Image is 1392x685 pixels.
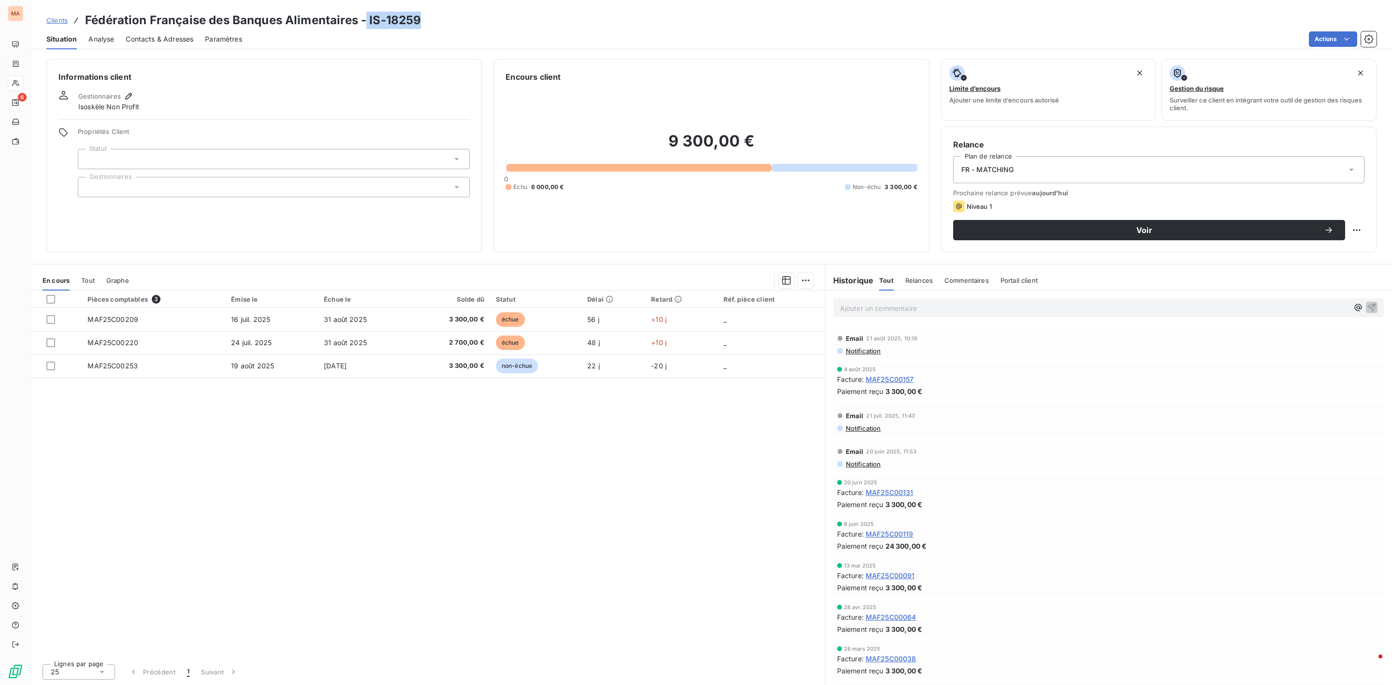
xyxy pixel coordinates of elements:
span: Paiement reçu [837,583,884,593]
span: échue [496,312,525,327]
span: -20 j [651,362,667,370]
span: Paiement reçu [837,499,884,510]
span: Facture : [837,570,864,581]
span: MAF25C00220 [87,338,138,347]
button: Précédent [123,662,181,682]
span: 19 août 2025 [231,362,274,370]
span: 21 août 2025, 10:16 [866,335,917,341]
span: Contacts & Adresses [126,34,193,44]
span: Notification [845,424,881,432]
span: 20 juin 2025 [844,480,878,485]
div: MA [8,6,23,21]
span: Analyse [88,34,114,44]
span: 13 mai 2025 [844,563,876,568]
span: Niveau 1 [967,203,992,210]
a: Clients [46,15,68,25]
div: Échue le [324,295,405,303]
span: 31 août 2025 [324,338,367,347]
span: Facture : [837,529,864,539]
button: 1 [181,662,195,682]
span: Échu [513,183,527,191]
button: Limite d’encoursAjouter une limite d’encours autorisé [941,59,1156,121]
span: Gestion du risque [1170,85,1224,92]
span: Paiement reçu [837,541,884,551]
span: Facture : [837,487,864,497]
span: MAF25C00253 [87,362,138,370]
button: Gestion du risqueSurveiller ce client en intégrant votre outil de gestion des risques client. [1161,59,1377,121]
span: Notification [845,460,881,468]
span: FR - MATCHING [961,165,1014,175]
span: Facture : [837,374,864,384]
span: _ [724,315,726,323]
span: MAF25C00038 [866,654,916,664]
span: 24 300,00 € [885,541,927,551]
span: 22 j [587,362,600,370]
div: Réf. pièce client [724,295,819,303]
span: Email [846,335,864,342]
span: En cours [43,277,70,284]
h6: Historique [826,275,874,286]
span: +10 j [651,315,667,323]
span: Non-échu [853,183,881,191]
input: Ajouter une valeur [86,155,94,163]
span: 16 juil. 2025 [231,315,270,323]
span: 6 juin 2025 [844,521,874,527]
span: échue [496,335,525,350]
span: MAF25C00064 [866,612,916,622]
span: Limite d’encours [949,85,1000,92]
span: Situation [46,34,77,44]
span: 48 j [587,338,600,347]
div: Solde dû [417,295,484,303]
span: MAF25C00131 [866,487,913,497]
button: Suivant [195,662,244,682]
span: _ [724,362,726,370]
iframe: Intercom live chat [1359,652,1382,675]
span: Surveiller ce client en intégrant votre outil de gestion des risques client. [1170,96,1368,112]
span: 21 juil. 2025, 11:43 [866,413,915,419]
div: Pièces comptables [87,295,219,304]
h2: 9 300,00 € [506,131,917,160]
span: [DATE] [324,362,347,370]
h6: Relance [953,139,1364,150]
span: Clients [46,16,68,24]
span: Tout [879,277,894,284]
span: Commentaires [944,277,989,284]
span: Ajouter une limite d’encours autorisé [949,96,1059,104]
span: 3 300,00 € [885,666,923,676]
div: Émise le [231,295,312,303]
span: Propriétés Client [78,128,470,141]
span: Tout [81,277,95,284]
span: 3 [152,295,160,304]
span: 4 août 2025 [844,366,876,372]
span: Prochaine relance prévue [953,189,1364,197]
span: Portail client [1000,277,1038,284]
span: 0 [504,175,508,183]
span: 28 avr. 2025 [844,604,877,610]
span: MAF25C00209 [87,315,138,323]
span: Graphe [106,277,129,284]
span: Email [846,412,864,420]
span: non-échue [496,359,538,373]
span: Notification [845,347,881,355]
span: 3 300,00 € [885,386,923,396]
span: 3 300,00 € [417,315,484,324]
span: 20 juin 2025, 11:53 [866,449,916,454]
span: Email [846,448,864,455]
span: Gestionnaires [78,92,121,100]
span: 56 j [587,315,599,323]
span: 2 700,00 € [417,338,484,348]
span: 25 [51,667,59,677]
span: 3 300,00 € [885,499,923,510]
span: MAF25C00157 [866,374,914,384]
span: Facture : [837,654,864,664]
span: aujourd’hui [1032,189,1068,197]
span: Isoskèle Non Profit [78,102,139,112]
button: Voir [953,220,1345,240]
span: Paiement reçu [837,624,884,634]
span: 31 août 2025 [324,315,367,323]
span: 3 300,00 € [885,583,923,593]
span: MAF25C00119 [866,529,913,539]
span: 24 juil. 2025 [231,338,272,347]
h6: Informations client [58,71,470,83]
span: 28 mars 2025 [844,646,881,652]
